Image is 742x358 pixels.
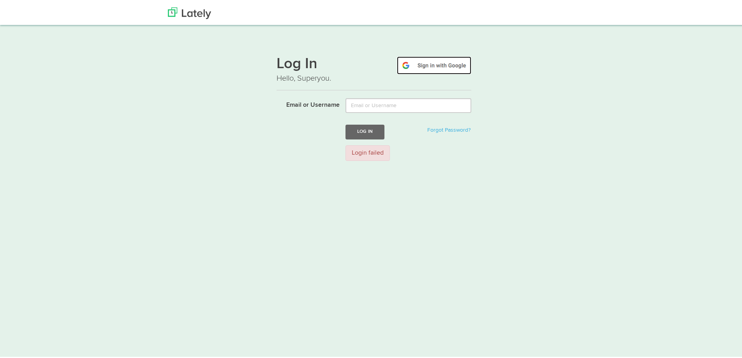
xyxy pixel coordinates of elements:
img: Lately [168,6,211,18]
p: Hello, Superyou. [277,71,471,83]
input: Email or Username [345,97,471,111]
div: Login failed [345,144,390,160]
img: google-signin.png [397,55,471,73]
h1: Log In [277,55,471,71]
label: Email or Username [271,97,340,108]
button: Log In [345,123,384,138]
a: Forgot Password? [427,126,471,131]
